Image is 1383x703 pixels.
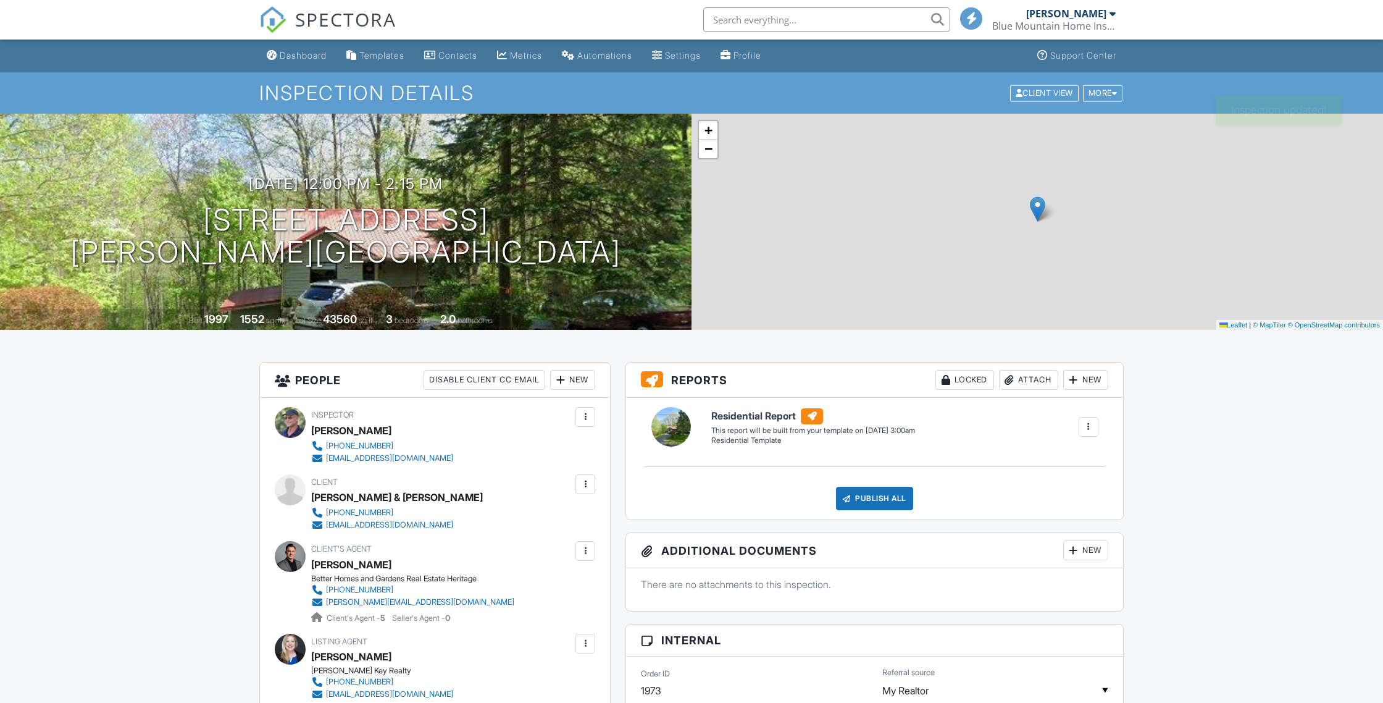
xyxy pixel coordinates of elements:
a: Zoom in [699,121,717,140]
a: [PHONE_NUMBER] [311,440,453,452]
div: Locked [935,370,994,390]
a: [PHONE_NUMBER] [311,584,514,596]
span: Client's Agent [311,544,372,554]
h3: [DATE] 12:00 pm - 2:15 pm [249,175,443,192]
div: Attach [999,370,1058,390]
div: [PERSON_NAME] [1026,7,1106,20]
label: Referral source [882,667,935,678]
div: Templates [359,50,404,61]
div: This report will be built from your template on [DATE] 3:00am [711,426,915,436]
div: New [1063,541,1108,560]
span: sq. ft. [266,316,283,325]
div: 2.0 [440,313,456,326]
a: Dashboard [262,44,332,67]
div: [PHONE_NUMBER] [326,677,393,687]
a: Zoom out [699,140,717,158]
img: Marker [1030,196,1045,222]
strong: 5 [380,613,385,623]
a: Contacts [419,44,482,67]
a: [PHONE_NUMBER] [311,676,453,688]
div: [PERSON_NAME] [311,421,391,440]
span: | [1249,321,1251,329]
div: [PERSON_NAME] & [PERSON_NAME] [311,488,483,507]
span: + [704,122,712,138]
a: Settings [647,44,706,67]
div: Metrics [510,50,542,61]
span: SPECTORA [295,6,396,32]
div: Disable Client CC Email [424,370,545,390]
a: Templates [341,44,409,67]
div: New [550,370,595,390]
h3: Reports [626,363,1123,398]
span: Listing Agent [311,637,367,646]
span: Seller's Agent - [392,613,450,623]
div: [PHONE_NUMBER] [326,441,393,451]
div: [PERSON_NAME][EMAIL_ADDRESS][DOMAIN_NAME] [326,597,514,607]
div: [EMAIL_ADDRESS][DOMAIN_NAME] [326,520,453,530]
h1: Inspection Details [259,82,1124,104]
h6: Residential Report [711,408,915,424]
div: Support Center [1050,50,1116,61]
div: Profile [733,50,761,61]
a: Automations (Basic) [557,44,637,67]
img: The Best Home Inspection Software - Spectora [259,6,286,33]
span: Client [311,478,338,487]
p: There are no attachments to this inspection. [641,578,1108,591]
div: Residential Template [711,436,915,446]
a: [EMAIL_ADDRESS][DOMAIN_NAME] [311,688,453,701]
label: Order ID [641,668,670,680]
span: Inspector [311,410,354,419]
a: © MapTiler [1253,321,1286,329]
h3: Additional Documents [626,533,1123,568]
strong: 0 [445,613,450,623]
a: [PHONE_NUMBER] [311,507,473,519]
a: [PERSON_NAME] [311,555,391,574]
span: Lot Size [295,316,321,325]
div: Client View [1010,85,1079,101]
div: 3 [386,313,393,326]
span: Built [189,316,203,325]
div: Blue Mountain Home Inspections of WNC [992,20,1116,32]
div: [PHONE_NUMBER] [326,508,393,518]
span: sq.ft. [359,316,374,325]
div: Contacts [438,50,477,61]
a: Company Profile [716,44,766,67]
a: Leaflet [1219,321,1247,329]
div: 1997 [204,313,228,326]
div: [PHONE_NUMBER] [326,585,393,595]
span: Client's Agent - [327,613,387,623]
div: New [1063,370,1108,390]
div: [EMAIL_ADDRESS][DOMAIN_NAME] [326,453,453,463]
a: © OpenStreetMap contributors [1288,321,1380,329]
h3: Internal [626,625,1123,657]
a: SPECTORA [259,17,396,43]
div: 43560 [323,313,357,326]
div: More [1083,85,1123,101]
div: 1552 [240,313,264,326]
a: [EMAIL_ADDRESS][DOMAIN_NAME] [311,519,473,531]
span: bathrooms [458,316,493,325]
div: Settings [665,50,701,61]
h1: [STREET_ADDRESS] [PERSON_NAME][GEOGRAPHIC_DATA] [70,204,621,269]
a: [PERSON_NAME][EMAIL_ADDRESS][DOMAIN_NAME] [311,596,514,608]
div: Publish All [836,487,913,510]
a: [PERSON_NAME] [311,647,391,666]
div: Automations [577,50,632,61]
a: Support Center [1032,44,1121,67]
a: Metrics [492,44,547,67]
span: − [704,141,712,156]
a: [EMAIL_ADDRESS][DOMAIN_NAME] [311,452,453,465]
div: Inspection updated! [1216,95,1342,125]
a: Client View [1009,88,1082,97]
h3: People [260,363,610,398]
div: [EMAIL_ADDRESS][DOMAIN_NAME] [326,689,453,699]
div: Dashboard [280,50,327,61]
span: bedrooms [395,316,428,325]
div: [PERSON_NAME] Key Realty [311,666,463,676]
div: Better Homes and Gardens Real Estate Heritage [311,574,524,584]
input: Search everything... [703,7,950,32]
